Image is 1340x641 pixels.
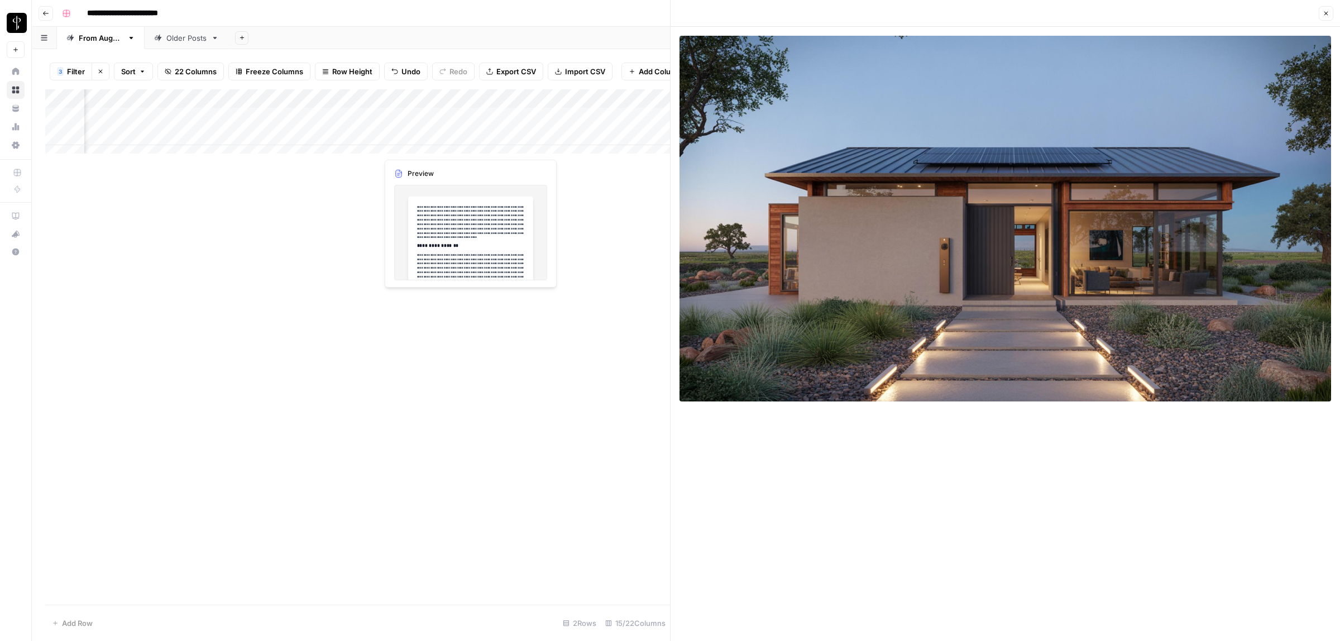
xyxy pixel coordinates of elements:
button: Redo [432,63,475,80]
span: 3 [59,67,62,76]
div: Older Posts [166,32,207,44]
button: Workspace: LP Production Workloads [7,9,25,37]
a: Usage [7,118,25,136]
a: Home [7,63,25,80]
button: 3Filter [50,63,92,80]
span: Undo [401,66,420,77]
span: Add Column [639,66,682,77]
button: Import CSV [548,63,612,80]
div: From [DATE] [79,32,123,44]
button: Sort [114,63,153,80]
span: Redo [449,66,467,77]
div: 2 Rows [558,614,601,632]
span: 22 Columns [175,66,217,77]
span: Freeze Columns [246,66,303,77]
a: Your Data [7,99,25,117]
a: Browse [7,81,25,99]
a: Older Posts [145,27,228,49]
a: AirOps Academy [7,207,25,225]
div: 15/22 Columns [601,614,670,632]
a: From [DATE] [57,27,145,49]
button: Freeze Columns [228,63,310,80]
span: Import CSV [565,66,605,77]
img: LP Production Workloads Logo [7,13,27,33]
div: What's new? [7,226,24,242]
button: 22 Columns [157,63,224,80]
button: Add Column [621,63,689,80]
button: Row Height [315,63,380,80]
button: Export CSV [479,63,543,80]
button: Add Row [45,614,99,632]
div: 3 [57,67,64,76]
span: Row Height [332,66,372,77]
span: Export CSV [496,66,536,77]
button: What's new? [7,225,25,243]
button: Undo [384,63,428,80]
button: Help + Support [7,243,25,261]
span: Sort [121,66,136,77]
img: Row/Cell [679,36,1331,401]
a: Settings [7,136,25,154]
span: Add Row [62,618,93,629]
span: Filter [67,66,85,77]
